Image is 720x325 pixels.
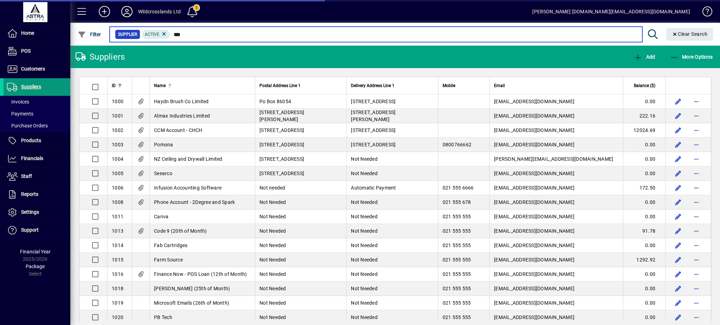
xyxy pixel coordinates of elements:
[76,28,103,41] button: Filter
[623,138,665,152] td: 0.00
[494,228,574,234] span: [EMAIL_ADDRESS][DOMAIN_NAME]
[494,113,574,119] span: [EMAIL_ADDRESS][DOMAIN_NAME]
[112,243,123,248] span: 1014
[673,283,684,294] button: Edit
[112,286,123,291] span: 1018
[154,199,235,205] span: Phone Account - 2Degree and Spark
[259,257,286,263] span: Not Needed
[112,127,123,133] span: 1002
[691,182,702,193] button: More options
[4,204,70,221] a: Settings
[259,314,286,320] span: Not Needed
[623,166,665,181] td: 0.00
[259,199,286,205] span: Not Needed
[351,110,396,122] span: [STREET_ADDRESS][PERSON_NAME]
[623,123,665,138] td: 12024.69
[259,300,286,306] span: Not Needed
[20,249,51,254] span: Financial Year
[494,99,574,104] span: [EMAIL_ADDRESS][DOMAIN_NAME]
[623,253,665,267] td: 1292.92
[259,243,286,248] span: Not Needed
[351,171,378,176] span: Not Needed
[670,54,713,60] span: More Options
[351,82,394,89] span: Delivery Address Line 1
[112,271,123,277] span: 1016
[691,153,702,165] button: More options
[4,120,70,132] a: Purchase Orders
[154,314,172,320] span: PB Tech
[4,42,70,60] a: POS
[116,5,138,18] button: Profile
[112,257,123,263] span: 1015
[259,110,304,122] span: [STREET_ADDRESS][PERSON_NAME]
[145,32,159,37] span: Active
[26,264,45,269] span: Package
[443,271,471,277] span: 021 555 555
[351,257,378,263] span: Not Needed
[351,286,378,291] span: Not Needed
[494,199,574,205] span: [EMAIL_ADDRESS][DOMAIN_NAME]
[112,185,123,191] span: 1006
[666,28,713,41] button: Clear
[691,125,702,136] button: More options
[259,156,304,162] span: [STREET_ADDRESS]
[668,51,715,63] button: More Options
[21,227,39,233] span: Support
[154,185,221,191] span: Infusion Accounting Software
[112,142,123,147] span: 1003
[532,6,690,17] div: [PERSON_NAME] [DOMAIN_NAME][EMAIL_ADDRESS][DOMAIN_NAME]
[21,66,45,72] span: Customers
[443,142,472,147] span: 0800766662
[623,281,665,296] td: 0.00
[7,123,48,128] span: Purchase Orders
[112,113,123,119] span: 1001
[673,225,684,237] button: Edit
[691,211,702,222] button: More options
[691,139,702,150] button: More options
[142,30,170,39] mat-chip: Activation Status: Active
[154,113,210,119] span: Almax Industries Limited
[154,228,207,234] span: Code 9 (20th of Month)
[673,268,684,280] button: Edit
[351,199,378,205] span: Not Needed
[93,5,116,18] button: Add
[673,153,684,165] button: Edit
[673,211,684,222] button: Edit
[443,243,471,248] span: 021 555 555
[21,191,38,197] span: Reports
[443,82,486,89] div: Mobile
[623,210,665,224] td: 0.00
[494,314,574,320] span: [EMAIL_ADDRESS][DOMAIN_NAME]
[494,271,574,277] span: [EMAIL_ADDRESS][DOMAIN_NAME]
[118,31,137,38] span: Supplier
[691,312,702,323] button: More options
[351,99,396,104] span: [STREET_ADDRESS]
[21,173,32,179] span: Staff
[259,214,286,219] span: Not Needed
[673,197,684,208] button: Edit
[673,168,684,179] button: Edit
[112,228,123,234] span: 1013
[351,214,378,219] span: Not Needed
[259,127,304,133] span: [STREET_ADDRESS]
[112,214,123,219] span: 1011
[623,94,665,109] td: 0.00
[7,111,33,117] span: Payments
[673,297,684,309] button: Edit
[443,185,474,191] span: 021 555 6666
[672,31,708,37] span: Clear Search
[259,99,291,104] span: Po Box 86054
[494,82,505,89] span: Email
[623,310,665,325] td: 0.00
[623,296,665,310] td: 0.00
[259,171,304,176] span: [STREET_ADDRESS]
[443,286,471,291] span: 021 555 555
[351,185,396,191] span: Automatic Payment
[673,139,684,150] button: Edit
[634,54,655,60] span: Add
[673,110,684,121] button: Edit
[112,171,123,176] span: 1005
[691,96,702,107] button: More options
[443,82,455,89] span: Mobile
[494,257,574,263] span: [EMAIL_ADDRESS][DOMAIN_NAME]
